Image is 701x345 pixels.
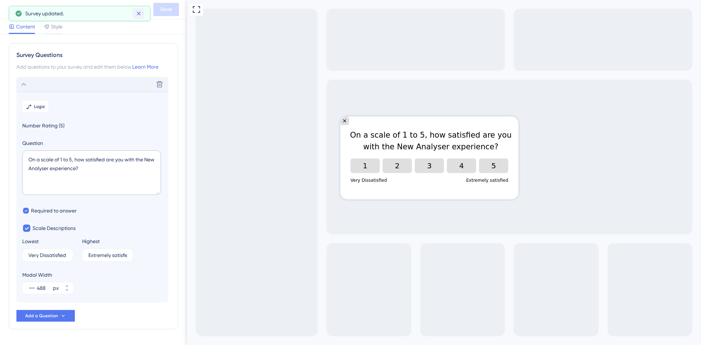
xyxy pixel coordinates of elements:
span: Save [160,5,172,14]
input: px [37,284,51,292]
button: px [60,282,73,288]
textarea: On a scale of 1 to 5, how satisfied are you with the New Analyser experience? [22,150,161,195]
a: Learn More [132,64,158,70]
span: Content [16,22,35,31]
button: Add a Question [16,310,75,322]
div: Survey Questions [16,51,171,60]
button: Save [153,3,179,16]
span: Number Rating (5) [22,121,162,130]
span: Required to answer [31,206,77,215]
label: Question [22,139,162,147]
input: Type the value [88,253,127,258]
div: Lowest [22,237,39,246]
div: px [53,284,59,292]
div: Overall Survey [23,4,134,15]
iframe: UserGuiding Survey [153,116,332,199]
span: Add a Question [25,313,58,319]
div: Modal Width [22,271,73,279]
span: Scale Descriptions [32,224,76,233]
button: px [60,288,73,294]
button: Logic [22,101,49,112]
span: Logic [34,104,45,110]
div: Highest [82,237,100,246]
span: Style [51,22,62,31]
div: Add questions to your survey and edit them below. [16,62,171,71]
input: Type the value [28,253,67,258]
